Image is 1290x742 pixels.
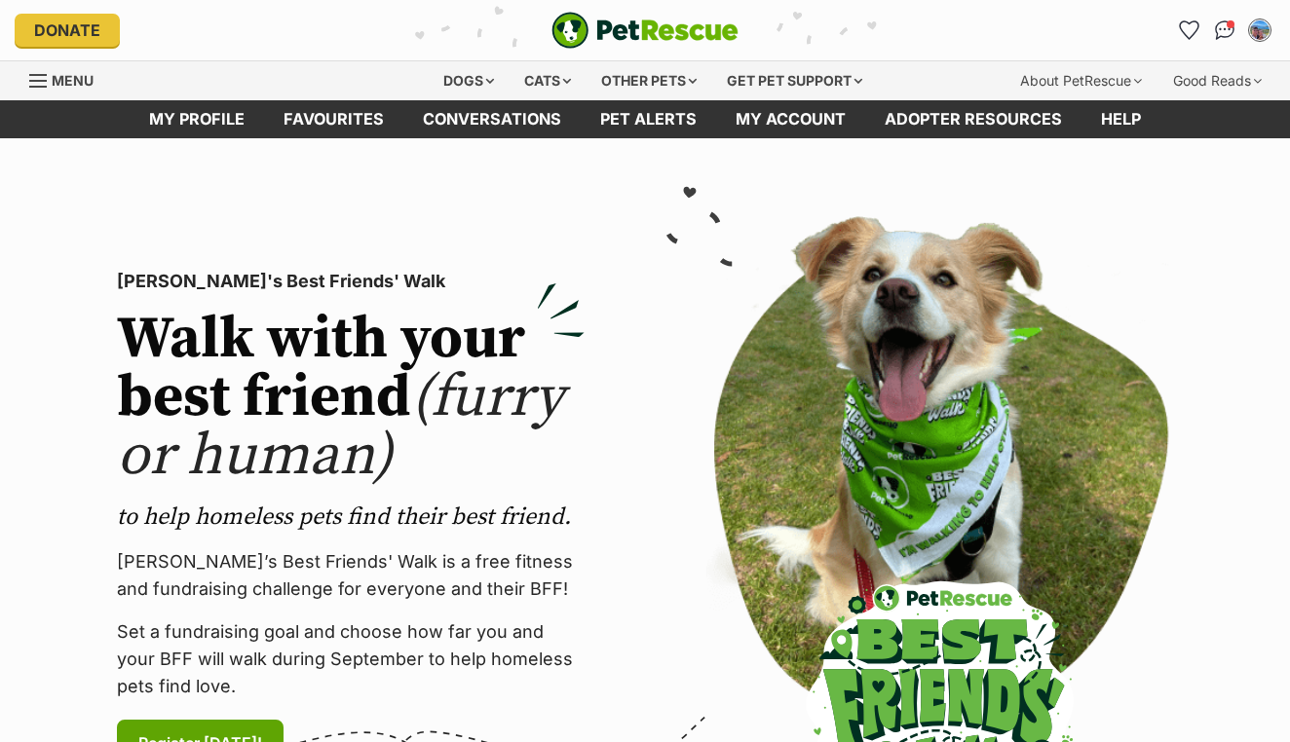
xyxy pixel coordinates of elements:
[15,14,120,47] a: Donate
[716,100,865,138] a: My account
[52,72,94,89] span: Menu
[1174,15,1205,46] a: Favourites
[1006,61,1156,100] div: About PetRescue
[430,61,508,100] div: Dogs
[264,100,403,138] a: Favourites
[1244,15,1275,46] button: My account
[1209,15,1240,46] a: Conversations
[551,12,739,49] img: logo-e224e6f780fb5917bec1dbf3a21bbac754714ae5b6737aabdf751b685950b380.svg
[588,61,710,100] div: Other pets
[1159,61,1275,100] div: Good Reads
[713,61,876,100] div: Get pet support
[117,361,564,493] span: (furry or human)
[117,501,585,533] p: to help homeless pets find their best friend.
[581,100,716,138] a: Pet alerts
[551,12,739,49] a: PetRescue
[511,61,585,100] div: Cats
[117,311,585,486] h2: Walk with your best friend
[1250,20,1270,40] img: Annika Rochford profile pic
[865,100,1081,138] a: Adopter resources
[1081,100,1160,138] a: Help
[29,61,107,96] a: Menu
[403,100,581,138] a: conversations
[117,618,585,700] p: Set a fundraising goal and choose how far you and your BFF will walk during September to help hom...
[117,268,585,295] p: [PERSON_NAME]'s Best Friends' Walk
[117,548,585,603] p: [PERSON_NAME]’s Best Friends' Walk is a free fitness and fundraising challenge for everyone and t...
[130,100,264,138] a: My profile
[1215,20,1235,40] img: chat-41dd97257d64d25036548639549fe6c8038ab92f7586957e7f3b1b290dea8141.svg
[1174,15,1275,46] ul: Account quick links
